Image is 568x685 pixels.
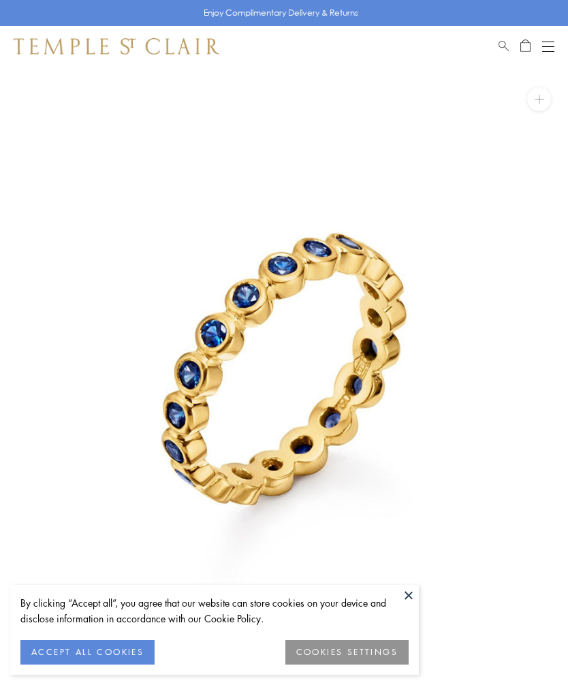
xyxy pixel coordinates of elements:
img: R16800-BS65 [20,67,568,614]
button: ACCEPT ALL COOKIES [20,640,155,665]
iframe: Gorgias live chat messenger [500,621,554,671]
p: Enjoy Complimentary Delivery & Returns [204,6,358,20]
button: COOKIES SETTINGS [285,640,409,665]
button: Open navigation [542,38,554,54]
img: Temple St. Clair [14,38,219,54]
div: By clicking “Accept all”, you agree that our website can store cookies on your device and disclos... [20,595,409,626]
a: Search [499,38,509,54]
a: Open Shopping Bag [520,38,531,54]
